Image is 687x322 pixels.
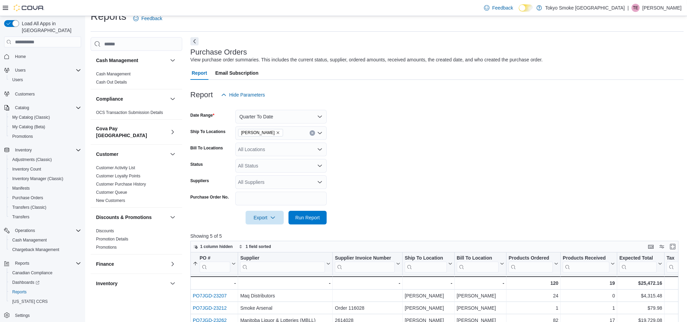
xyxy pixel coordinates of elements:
[12,77,23,83] span: Users
[15,54,26,59] span: Home
[169,213,177,221] button: Discounts & Promotions
[7,155,84,164] button: Adjustments (Classic)
[619,304,662,312] div: $79.98
[7,193,84,203] button: Purchase Orders
[310,130,315,136] button: Clear input
[12,247,59,252] span: Chargeback Management
[10,236,49,244] a: Cash Management
[405,255,452,273] button: Ship To Location
[10,236,81,244] span: Cash Management
[405,255,447,273] div: Ship To Location
[563,255,615,273] button: Products Received
[10,123,48,131] a: My Catalog (Beta)
[457,255,504,273] button: Bill To Location
[96,236,128,242] span: Promotion Details
[12,311,32,320] a: Settings
[96,229,114,233] a: Discounts
[96,182,146,187] a: Customer Purchase History
[12,226,81,235] span: Operations
[12,280,40,285] span: Dashboards
[7,278,84,287] a: Dashboards
[10,113,53,121] a: My Catalog (Classic)
[335,255,395,262] div: Supplier Invoice Number
[250,211,280,224] span: Export
[200,255,230,273] div: PO # URL
[241,129,275,136] span: [PERSON_NAME]
[96,165,135,170] a: Customer Activity List
[12,66,28,74] button: Users
[10,156,81,164] span: Adjustments (Classic)
[509,255,558,273] button: Products Ordered
[481,1,516,15] a: Feedback
[10,297,50,306] a: [US_STATE] CCRS
[7,184,84,193] button: Manifests
[96,71,130,77] span: Cash Management
[509,255,553,273] div: Products Ordered
[10,165,44,173] a: Inventory Count
[96,125,167,139] h3: Cova Pay [GEOGRAPHIC_DATA]
[10,246,81,254] span: Chargeback Management
[10,203,49,211] a: Transfers (Classic)
[12,166,41,172] span: Inventory Count
[15,91,35,97] span: Customers
[7,203,84,212] button: Transfers (Classic)
[240,279,330,287] div: -
[91,164,182,207] div: Customer
[10,165,81,173] span: Inventory Count
[96,72,130,76] a: Cash Management
[169,279,177,288] button: Inventory
[96,245,117,250] span: Promotions
[12,259,32,267] button: Reports
[563,279,615,287] div: 19
[12,90,37,98] a: Customers
[10,76,26,84] a: Users
[15,68,26,73] span: Users
[96,214,152,221] h3: Discounts & Promotions
[96,96,123,102] h3: Compliance
[96,151,118,158] h3: Customer
[190,91,213,99] h3: Report
[96,57,138,64] h3: Cash Management
[12,134,33,139] span: Promotions
[10,184,32,192] a: Manifests
[405,304,452,312] div: [PERSON_NAME]
[238,129,283,136] span: Brandon Victoria
[192,66,207,80] span: Report
[288,211,327,224] button: Run Report
[12,214,29,220] span: Transfers
[457,255,499,273] div: Bill To Location
[130,12,165,25] a: Feedback
[240,255,330,273] button: Supplier
[190,113,215,118] label: Date Range
[193,293,227,298] a: PO7JGD-23207
[12,53,29,61] a: Home
[519,4,533,12] input: Dark Mode
[10,213,32,221] a: Transfers
[619,255,662,273] button: Expected Total
[190,48,247,56] h3: Purchase Orders
[7,122,84,132] button: My Catalog (Beta)
[12,89,81,98] span: Customers
[190,145,223,151] label: Bill To Locations
[295,214,320,221] span: Run Report
[1,52,84,61] button: Home
[317,147,323,152] button: Open list of options
[12,226,38,235] button: Operations
[96,280,167,287] button: Inventory
[492,4,513,11] span: Feedback
[317,163,323,169] button: Open list of options
[405,255,447,262] div: Ship To Location
[91,10,126,23] h1: Reports
[10,246,62,254] a: Chargeback Management
[15,261,29,266] span: Reports
[7,268,84,278] button: Canadian Compliance
[276,131,280,135] button: Remove Brandon Victoria from selection in this group
[14,4,44,11] img: Cova
[10,123,81,131] span: My Catalog (Beta)
[10,156,54,164] a: Adjustments (Classic)
[12,186,30,191] span: Manifests
[96,96,167,102] button: Compliance
[96,261,167,267] button: Finance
